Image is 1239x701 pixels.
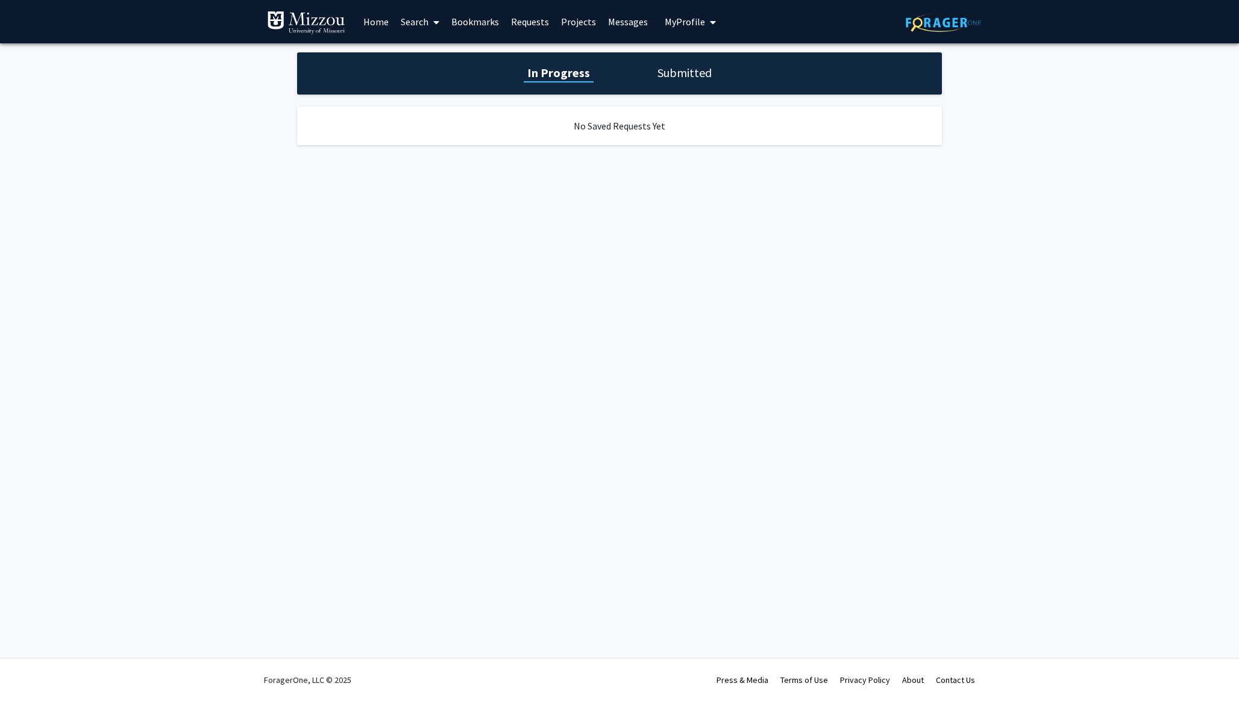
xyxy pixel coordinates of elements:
a: Requests [505,1,555,43]
a: Messages [602,1,654,43]
img: ForagerOne Logo [906,13,981,32]
span: My Profile [665,16,705,28]
h1: In Progress [524,64,594,81]
a: Projects [555,1,602,43]
div: ForagerOne, LLC © 2025 [264,659,351,701]
a: Search [395,1,445,43]
a: About [902,675,924,685]
iframe: Chat [9,647,51,692]
a: Privacy Policy [840,675,890,685]
a: Home [357,1,395,43]
a: Bookmarks [445,1,505,43]
a: Contact Us [936,675,975,685]
a: Terms of Use [780,675,828,685]
div: No Saved Requests Yet [297,107,942,145]
h1: Submitted [654,64,715,81]
img: University of Missouri Logo [267,11,345,35]
a: Press & Media [717,675,768,685]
